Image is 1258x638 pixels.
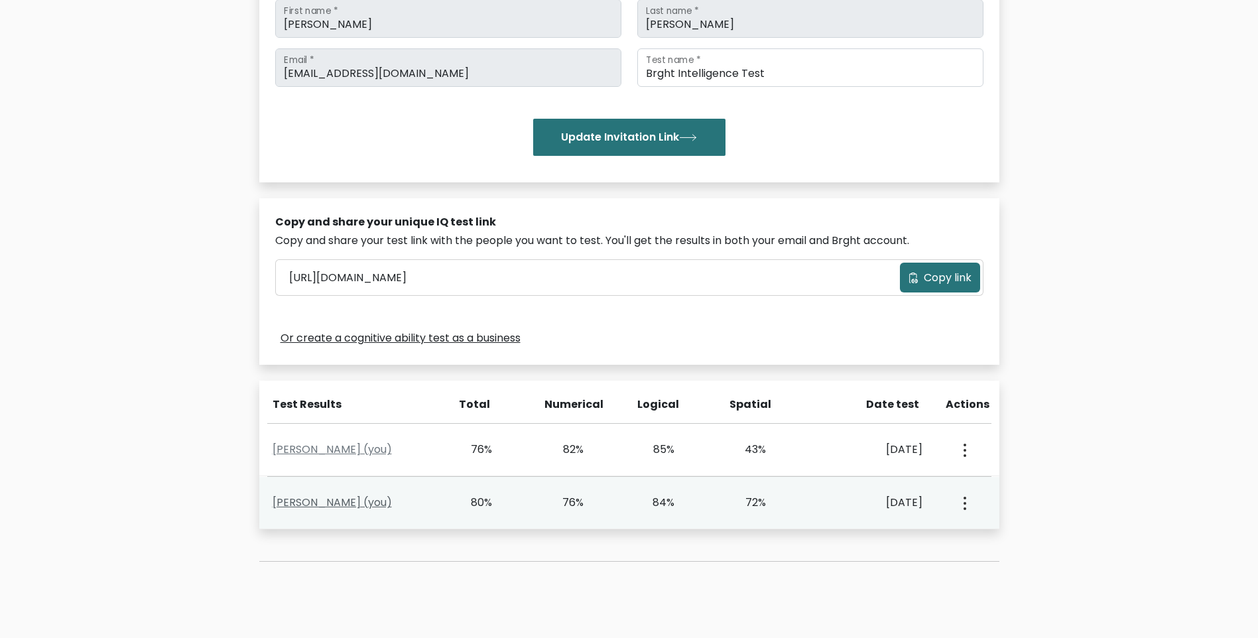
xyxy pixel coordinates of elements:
[546,442,584,458] div: 82%
[637,495,675,511] div: 84%
[728,495,766,511] div: 72%
[637,442,675,458] div: 85%
[820,495,922,511] div: [DATE]
[275,214,983,230] div: Copy and share your unique IQ test link
[924,270,972,286] span: Copy link
[729,397,768,413] div: Spatial
[455,442,493,458] div: 76%
[533,119,725,156] button: Update Invitation Link
[273,397,436,413] div: Test Results
[273,442,392,457] a: [PERSON_NAME] (you)
[452,397,491,413] div: Total
[822,397,930,413] div: Date test
[273,495,392,510] a: [PERSON_NAME] (you)
[275,48,621,87] input: Email
[281,330,521,346] a: Or create a cognitive ability test as a business
[546,495,584,511] div: 76%
[544,397,583,413] div: Numerical
[455,495,493,511] div: 80%
[946,397,991,413] div: Actions
[900,263,980,292] button: Copy link
[637,48,983,87] input: Test name
[728,442,766,458] div: 43%
[820,442,922,458] div: [DATE]
[275,233,983,249] div: Copy and share your test link with the people you want to test. You'll get the results in both yo...
[637,397,676,413] div: Logical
